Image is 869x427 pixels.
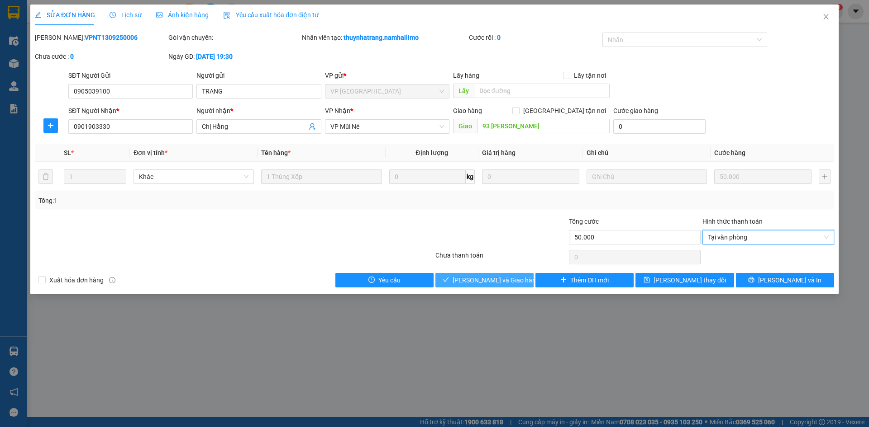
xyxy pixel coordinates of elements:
div: Chưa thanh toán [434,250,568,266]
span: Định lượng [416,149,448,156]
span: user-add [309,123,316,130]
span: [PERSON_NAME] và In [758,275,821,285]
span: Tại văn phòng [708,230,829,244]
span: Tổng cước [569,218,599,225]
span: [PERSON_NAME] và Giao hàng [453,275,540,285]
div: [PERSON_NAME]: [35,33,167,42]
span: SL [64,149,71,156]
span: close [822,13,830,20]
button: save[PERSON_NAME] thay đổi [635,273,734,287]
div: Chưa cước : [35,52,167,61]
input: Ghi Chú [587,169,707,184]
span: plus [560,277,567,284]
button: exclamation-circleYêu cầu [335,273,434,287]
span: save [644,277,650,284]
span: Cước hàng [714,149,745,156]
b: 0 [70,53,74,60]
span: VP Mũi Né [330,120,444,133]
input: 0 [714,169,812,184]
div: VP gửi [325,70,449,80]
div: Người gửi [196,70,321,80]
span: Yêu cầu [378,275,401,285]
span: plus [44,122,57,129]
label: Hình thức thanh toán [702,218,763,225]
b: 0 [497,34,501,41]
span: VP Nha Trang [330,84,444,98]
span: SỬA ĐƠN HÀNG [35,11,95,19]
span: Giao [453,119,477,133]
div: Gói vận chuyển: [168,33,300,42]
div: SĐT Người Nhận [68,106,193,116]
span: Lấy [453,84,474,98]
span: exclamation-circle [368,277,375,284]
button: printer[PERSON_NAME] và In [736,273,834,287]
span: Lấy hàng [453,72,479,79]
input: 0 [482,169,579,184]
div: Tổng: 1 [38,196,335,206]
button: plus [43,118,58,133]
div: Ngày GD: [168,52,300,61]
input: VD: Bàn, Ghế [261,169,382,184]
span: Thêm ĐH mới [570,275,609,285]
span: Khác [139,170,248,183]
b: thuynhatrang.namhailimo [344,34,419,41]
span: edit [35,12,41,18]
span: Đơn vị tính [134,149,167,156]
span: VP Nhận [325,107,350,114]
span: picture [156,12,162,18]
img: icon [223,12,230,19]
span: Giá trị hàng [482,149,516,156]
button: Close [813,5,839,30]
button: delete [38,169,53,184]
span: check [443,277,449,284]
input: Cước giao hàng [613,119,706,134]
span: Yêu cầu xuất hóa đơn điện tử [223,11,319,19]
span: clock-circle [110,12,116,18]
span: Lịch sử [110,11,142,19]
span: printer [748,277,754,284]
span: kg [466,169,475,184]
label: Cước giao hàng [613,107,658,114]
div: SĐT Người Gửi [68,70,193,80]
div: Nhân viên tạo: [302,33,467,42]
div: Người nhận [196,106,321,116]
span: Tên hàng [261,149,291,156]
input: Dọc đường [474,84,610,98]
b: VPNT1309250006 [85,34,138,41]
span: [GEOGRAPHIC_DATA] tận nơi [520,106,610,116]
span: info-circle [109,277,115,283]
span: Ảnh kiện hàng [156,11,209,19]
span: Giao hàng [453,107,482,114]
b: [DATE] 19:30 [196,53,233,60]
span: [PERSON_NAME] thay đổi [654,275,726,285]
span: Xuất hóa đơn hàng [46,275,107,285]
span: Lấy tận nơi [570,70,610,80]
div: Cước rồi : [469,33,601,42]
th: Ghi chú [583,144,711,162]
input: Dọc đường [477,119,610,133]
button: plus [819,169,831,184]
button: check[PERSON_NAME] và Giao hàng [435,273,534,287]
button: plusThêm ĐH mới [535,273,634,287]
